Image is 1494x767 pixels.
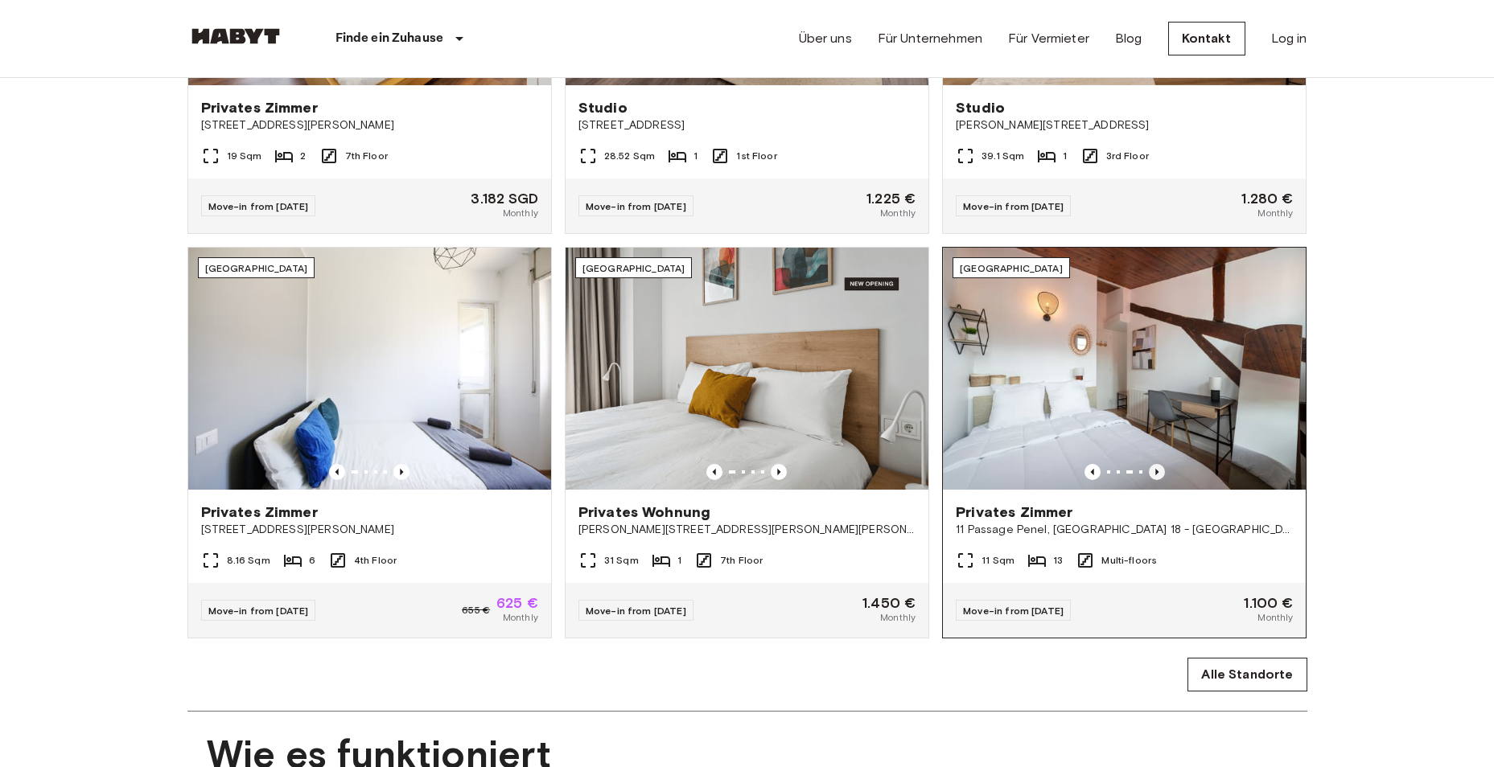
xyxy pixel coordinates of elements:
[1101,553,1157,568] span: Multi-floors
[880,610,916,625] span: Monthly
[578,502,710,522] span: Privates Wohnung
[471,191,537,206] span: 3.182 SGD
[1257,610,1293,625] span: Monthly
[1084,464,1101,480] button: Previous image
[565,247,929,638] a: Marketing picture of unit ES-15-102-734-001Previous imagePrevious image[GEOGRAPHIC_DATA]Privates ...
[982,553,1015,568] span: 11 Sqm
[201,117,538,133] span: [STREET_ADDRESS][PERSON_NAME]
[1187,658,1307,691] a: Alle Standorte
[956,502,1072,522] span: Privates Zimmer
[582,262,685,274] span: [GEOGRAPHIC_DATA]
[187,247,552,638] a: Marketing picture of unit IT-14-111-001-006Previous imagePrevious image[GEOGRAPHIC_DATA]Privates ...
[1257,206,1293,220] span: Monthly
[1149,464,1165,480] button: Previous image
[496,596,538,610] span: 625 €
[736,149,776,163] span: 1st Floor
[586,605,686,617] span: Move-in from [DATE]
[208,605,309,617] span: Move-in from [DATE]
[503,610,538,625] span: Monthly
[1053,553,1063,568] span: 13
[960,262,1063,274] span: [GEOGRAPHIC_DATA]
[1106,149,1149,163] span: 3rd Floor
[1271,29,1307,48] a: Log in
[345,149,388,163] span: 7th Floor
[578,117,916,133] span: [STREET_ADDRESS]
[799,29,852,48] a: Über uns
[943,248,1306,490] img: Marketing picture of unit FR-18-011-001-011
[604,149,655,163] span: 28.52 Sqm
[205,262,308,274] span: [GEOGRAPHIC_DATA]
[201,502,318,522] span: Privates Zimmer
[677,553,681,568] span: 1
[878,29,982,48] a: Für Unternehmen
[188,248,551,490] img: Marketing picture of unit IT-14-111-001-006
[956,98,1005,117] span: Studio
[300,149,306,163] span: 2
[1168,22,1245,55] a: Kontakt
[982,149,1024,163] span: 39.1 Sqm
[706,464,722,480] button: Previous image
[462,603,490,617] span: 655 €
[866,191,916,206] span: 1.225 €
[201,522,538,538] span: [STREET_ADDRESS][PERSON_NAME]
[956,117,1293,133] span: [PERSON_NAME][STREET_ADDRESS]
[227,149,262,163] span: 19 Sqm
[1008,29,1089,48] a: Für Vermieter
[393,464,410,480] button: Previous image
[720,553,763,568] span: 7th Floor
[208,200,309,212] span: Move-in from [DATE]
[335,29,444,48] p: Finde ein Zuhause
[578,522,916,538] span: [PERSON_NAME][STREET_ADDRESS][PERSON_NAME][PERSON_NAME]
[1244,596,1293,610] span: 1.100 €
[963,605,1064,617] span: Move-in from [DATE]
[1241,191,1293,206] span: 1.280 €
[880,206,916,220] span: Monthly
[942,247,1307,638] a: Previous imagePrevious image[GEOGRAPHIC_DATA]Privates Zimmer11 Passage Penel, [GEOGRAPHIC_DATA] 1...
[1115,29,1142,48] a: Blog
[227,553,270,568] span: 8.16 Sqm
[771,464,787,480] button: Previous image
[566,248,928,490] img: Marketing picture of unit ES-15-102-734-001
[503,206,538,220] span: Monthly
[604,553,639,568] span: 31 Sqm
[963,200,1064,212] span: Move-in from [DATE]
[354,553,397,568] span: 4th Floor
[693,149,698,163] span: 1
[956,522,1293,538] span: 11 Passage Penel, [GEOGRAPHIC_DATA] 18 - [GEOGRAPHIC_DATA]
[586,200,686,212] span: Move-in from [DATE]
[862,596,916,610] span: 1.450 €
[578,98,628,117] span: Studio
[187,28,284,44] img: Habyt
[201,98,318,117] span: Privates Zimmer
[1063,149,1067,163] span: 1
[329,464,345,480] button: Previous image
[309,553,315,568] span: 6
